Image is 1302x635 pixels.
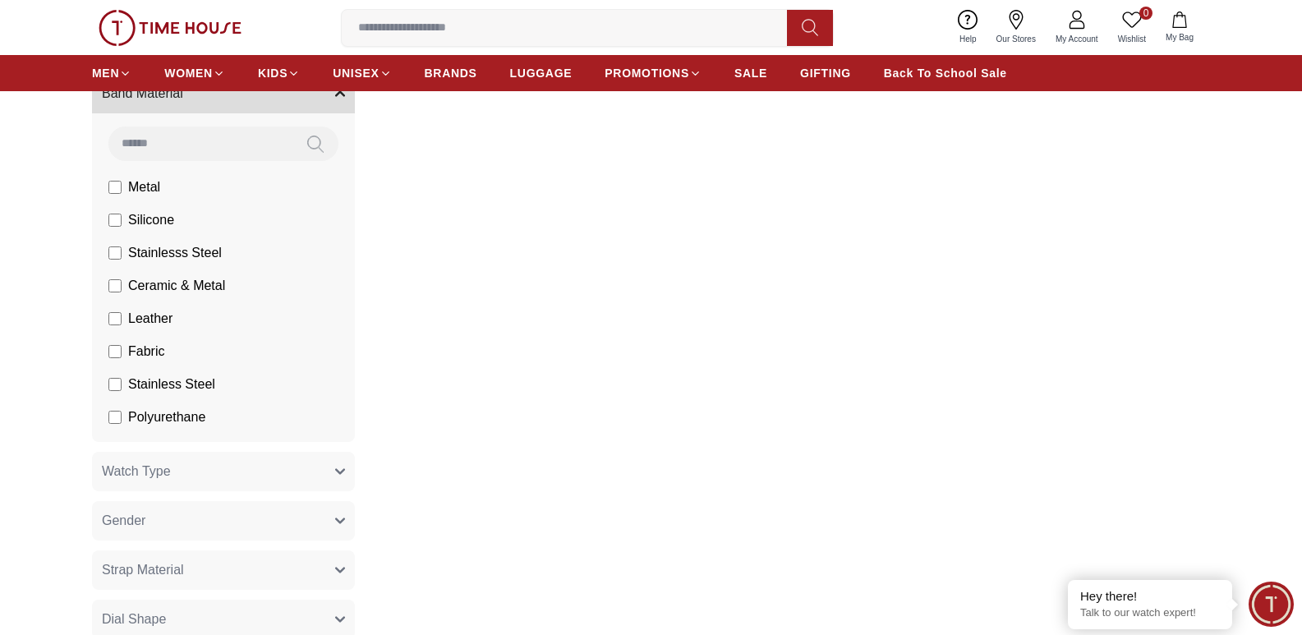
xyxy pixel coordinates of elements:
[92,501,355,541] button: Gender
[1080,606,1220,620] p: Talk to our watch expert!
[128,407,205,427] span: Polyurethane
[108,279,122,292] input: Ceramic & Metal
[800,58,851,88] a: GIFTING
[1049,33,1105,45] span: My Account
[108,214,122,227] input: Silicone
[800,65,851,81] span: GIFTING
[102,560,184,580] span: Strap Material
[1108,7,1156,48] a: 0Wishlist
[108,246,122,260] input: Stainlesss Steel
[950,7,987,48] a: Help
[128,243,222,263] span: Stainlesss Steel
[1156,8,1203,47] button: My Bag
[128,309,173,329] span: Leather
[99,10,242,46] img: ...
[108,181,122,194] input: Metal
[884,65,1007,81] span: Back To School Sale
[1159,31,1200,44] span: My Bag
[425,65,477,81] span: BRANDS
[258,58,300,88] a: KIDS
[333,65,379,81] span: UNISEX
[92,74,355,113] button: Band Material
[92,550,355,590] button: Strap Material
[1080,588,1220,605] div: Hey there!
[990,33,1042,45] span: Our Stores
[884,58,1007,88] a: Back To School Sale
[102,84,183,104] span: Band Material
[734,58,767,88] a: SALE
[425,58,477,88] a: BRANDS
[108,411,122,424] input: Polyurethane
[92,65,119,81] span: MEN
[108,312,122,325] input: Leather
[510,58,573,88] a: LUGGAGE
[333,58,391,88] a: UNISEX
[92,452,355,491] button: Watch Type
[128,440,205,460] span: Resin & Alloy
[92,58,131,88] a: MEN
[605,58,702,88] a: PROMOTIONS
[164,58,225,88] a: WOMEN
[605,65,689,81] span: PROMOTIONS
[102,610,166,629] span: Dial Shape
[128,375,215,394] span: Stainless Steel
[258,65,288,81] span: KIDS
[734,65,767,81] span: SALE
[1139,7,1152,20] span: 0
[108,345,122,358] input: Fabric
[128,177,160,197] span: Metal
[510,65,573,81] span: LUGGAGE
[102,462,171,481] span: Watch Type
[164,65,213,81] span: WOMEN
[1249,582,1294,627] div: Chat Widget
[128,210,174,230] span: Silicone
[128,276,225,296] span: Ceramic & Metal
[1111,33,1152,45] span: Wishlist
[128,342,164,361] span: Fabric
[102,511,145,531] span: Gender
[953,33,983,45] span: Help
[987,7,1046,48] a: Our Stores
[108,378,122,391] input: Stainless Steel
